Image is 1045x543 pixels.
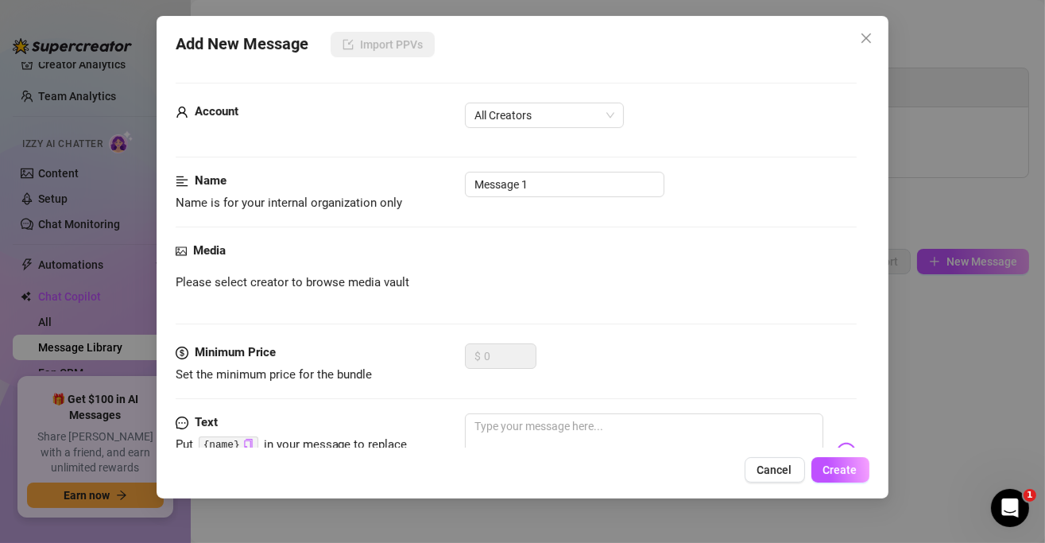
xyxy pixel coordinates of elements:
span: 1 [1024,489,1036,502]
span: Cancel [757,463,792,476]
span: Set the minimum price for the bundle [176,367,372,382]
img: svg%3e [836,442,857,463]
span: Add New Message [176,32,308,57]
span: dollar [176,343,188,363]
strong: Minimum Price [195,345,276,359]
span: message [176,413,188,432]
button: Click to Copy [243,439,254,451]
span: picture [176,242,187,261]
span: user [176,103,188,122]
button: Close [853,25,879,51]
strong: Account [195,104,238,118]
strong: Name [195,173,226,188]
button: Import PPVs [331,32,435,57]
span: copy [243,439,254,449]
input: Enter a name [465,172,664,197]
span: All Creators [474,103,614,127]
strong: Text [195,415,218,429]
span: Create [823,463,857,476]
span: close [860,32,873,45]
span: Please select creator to browse media vault [176,273,409,293]
button: Cancel [745,457,805,483]
button: Create [811,457,869,483]
code: {name} [199,436,258,453]
span: Put in your message to replace it with the fan's first name. [176,437,408,471]
strong: Media [193,243,226,258]
iframe: Intercom live chat [991,489,1029,527]
span: align-left [176,172,188,191]
span: Name is for your internal organization only [176,196,402,210]
span: Close [853,32,879,45]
